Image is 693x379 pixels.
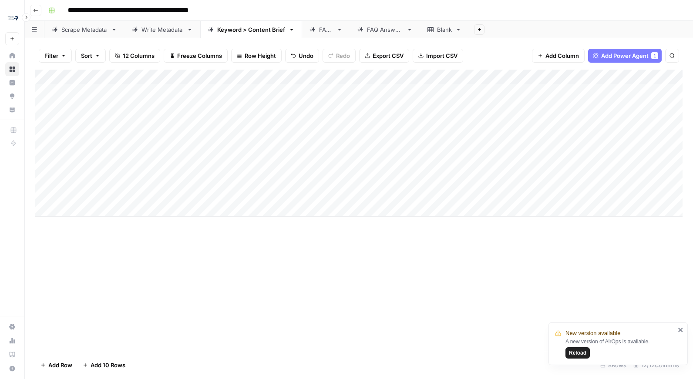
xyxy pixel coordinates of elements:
[302,21,350,38] a: FAQs
[81,51,92,60] span: Sort
[35,358,77,372] button: Add Row
[630,358,683,372] div: 12/12 Columns
[336,51,350,60] span: Redo
[367,25,403,34] div: FAQ Answers
[39,49,72,63] button: Filter
[532,49,585,63] button: Add Column
[565,347,590,359] button: Reload
[437,25,452,34] div: Blank
[678,326,684,333] button: close
[373,51,404,60] span: Export CSV
[5,362,19,376] button: Help + Support
[77,358,131,372] button: Add 10 Rows
[5,320,19,334] a: Settings
[48,361,72,369] span: Add Row
[5,103,19,117] a: Your Data
[164,49,228,63] button: Freeze Columns
[350,21,420,38] a: FAQ Answers
[319,25,333,34] div: FAQs
[44,51,58,60] span: Filter
[5,89,19,103] a: Opportunities
[285,49,319,63] button: Undo
[5,76,19,90] a: Insights
[597,358,630,372] div: 8 Rows
[177,51,222,60] span: Freeze Columns
[75,49,106,63] button: Sort
[91,361,125,369] span: Add 10 Rows
[5,62,19,76] a: Browse
[426,51,458,60] span: Import CSV
[565,338,675,359] div: A new version of AirOps is available.
[420,21,469,38] a: Blank
[545,51,579,60] span: Add Column
[141,25,183,34] div: Write Metadata
[651,52,658,59] div: 1
[323,49,356,63] button: Redo
[61,25,108,34] div: Scrape Metadata
[217,25,285,34] div: Keyword > Content Brief
[44,21,124,38] a: Scrape Metadata
[565,329,620,338] span: New version available
[5,49,19,63] a: Home
[5,348,19,362] a: Learning Hub
[299,51,313,60] span: Undo
[124,21,200,38] a: Write Metadata
[601,51,649,60] span: Add Power Agent
[200,21,302,38] a: Keyword > Content Brief
[5,334,19,348] a: Usage
[231,49,282,63] button: Row Height
[588,49,662,63] button: Add Power Agent1
[5,7,19,29] button: Workspace: Compound Growth
[413,49,463,63] button: Import CSV
[359,49,409,63] button: Export CSV
[245,51,276,60] span: Row Height
[123,51,155,60] span: 12 Columns
[109,49,160,63] button: 12 Columns
[5,10,21,26] img: Compound Growth Logo
[569,349,586,357] span: Reload
[653,52,656,59] span: 1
